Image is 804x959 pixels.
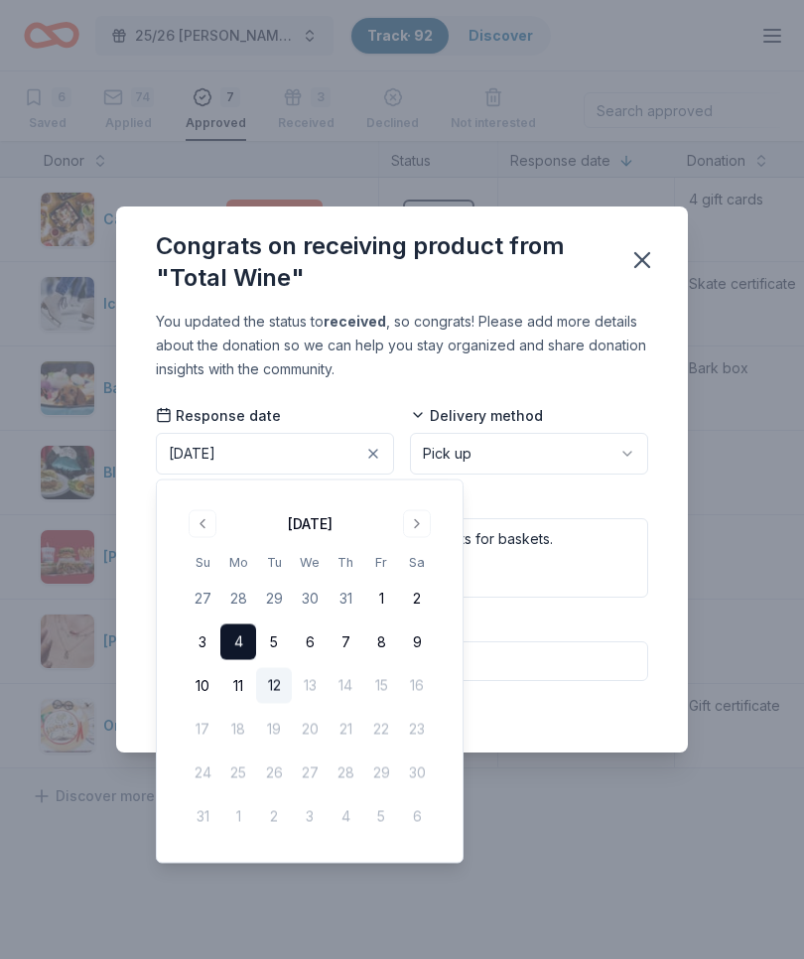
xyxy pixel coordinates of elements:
[156,230,604,294] div: Congrats on receiving product from "Total Wine"
[189,510,216,538] button: Go to previous month
[220,668,256,704] button: 11
[363,624,399,660] button: 8
[156,310,648,381] div: You updated the status to , so congrats! Please add more details about the donation so we can hel...
[185,624,220,660] button: 3
[220,624,256,660] button: 4
[399,552,435,573] th: Saturday
[328,581,363,616] button: 31
[292,624,328,660] button: 6
[185,668,220,704] button: 10
[328,552,363,573] th: Thursday
[256,668,292,704] button: 12
[399,581,435,616] button: 2
[156,433,394,475] button: [DATE]
[169,442,215,466] div: [DATE]
[363,581,399,616] button: 1
[399,624,435,660] button: 9
[292,581,328,616] button: 30
[256,581,292,616] button: 29
[185,581,220,616] button: 27
[288,512,333,536] div: [DATE]
[220,552,256,573] th: Monday
[292,552,328,573] th: Wednesday
[256,552,292,573] th: Tuesday
[185,552,220,573] th: Sunday
[256,624,292,660] button: 5
[328,624,363,660] button: 7
[324,313,386,330] b: received
[156,406,281,426] span: Response date
[403,510,431,538] button: Go to next month
[363,552,399,573] th: Friday
[220,581,256,616] button: 28
[410,406,543,426] span: Delivery method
